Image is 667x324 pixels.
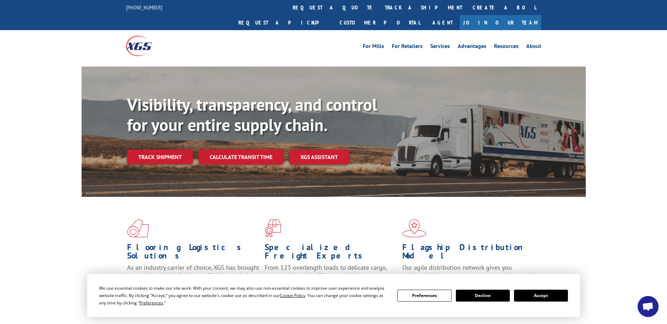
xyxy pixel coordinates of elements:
[199,150,284,165] a: Calculate transit time
[402,263,531,280] span: Our agile distribution network gives you nationwide inventory management on demand.
[289,150,349,165] a: XGS ASSISTANT
[638,296,659,317] a: Open chat
[139,300,163,306] span: Preferences
[402,219,426,237] img: xgs-icon-flagship-distribution-model-red
[87,274,580,317] div: Cookie Consent Prompt
[280,292,305,298] span: Cookie Policy
[526,43,541,51] a: About
[127,243,259,263] h1: Flooring Logistics Solutions
[99,284,389,306] div: We use essential cookies to make our site work. With your consent, we may also use non-essential ...
[460,15,541,30] a: Join Our Team
[265,219,281,237] img: xgs-icon-focused-on-flooring-red
[456,290,510,302] button: Decline
[233,15,334,30] a: Request a pickup
[127,219,149,237] img: xgs-icon-total-supply-chain-intelligence-red
[127,150,193,164] a: Track shipment
[514,290,568,302] button: Accept
[392,43,423,51] a: For Retailers
[458,43,486,51] a: Advantages
[363,43,384,51] a: For Mills
[265,243,397,263] h1: Specialized Freight Experts
[127,263,259,288] span: As an industry carrier of choice, XGS has brought innovation and dedication to flooring logistics...
[334,15,425,30] a: Customer Portal
[127,94,377,136] b: Visibility, transparency, and control for your entire supply chain.
[126,4,162,11] a: [PHONE_NUMBER]
[402,243,535,263] h1: Flagship Distribution Model
[265,263,397,295] p: From 123 overlength loads to delicate cargo, our experienced staff knows the best way to move you...
[430,43,450,51] a: Services
[425,15,460,30] a: Agent
[397,290,451,302] button: Preferences
[494,43,519,51] a: Resources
